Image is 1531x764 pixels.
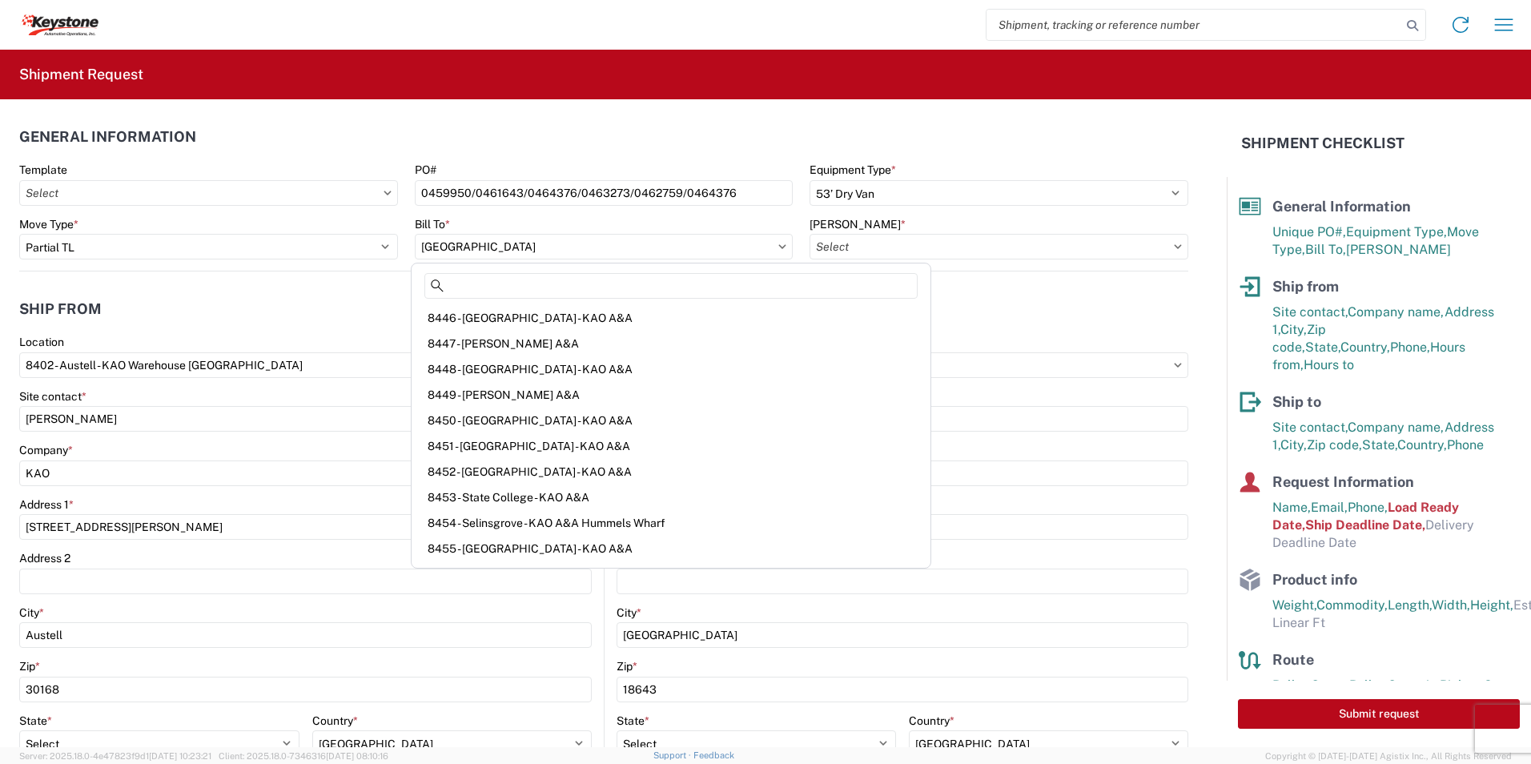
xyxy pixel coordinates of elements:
input: Select [810,234,1188,259]
span: Company name, [1348,420,1445,435]
div: 8457 - [GEOGRAPHIC_DATA] - KAO A&A [415,561,927,587]
div: 8448 - [GEOGRAPHIC_DATA] - KAO A&A [415,356,927,382]
span: [DATE] 08:10:16 [326,751,388,761]
span: Client: 2025.18.0-7346316 [219,751,388,761]
span: Unique PO#, [1272,224,1346,239]
span: Bill To, [1305,242,1346,257]
span: Pallet Count, [1272,678,1349,693]
span: General Information [1272,198,1411,215]
span: Product info [1272,571,1357,588]
span: Server: 2025.18.0-4e47823f9d1 [19,751,211,761]
span: State, [1305,340,1340,355]
span: Equipment Type, [1346,224,1447,239]
a: Feedback [693,750,734,760]
label: Template [19,163,67,177]
span: Copyright © [DATE]-[DATE] Agistix Inc., All Rights Reserved [1265,749,1512,763]
div: 8451 - [GEOGRAPHIC_DATA] - KAO A&A [415,433,927,459]
span: Company name, [1348,304,1445,320]
span: Country, [1340,340,1390,355]
label: Bill To [415,217,450,231]
label: Location [19,335,64,349]
span: Height, [1470,597,1513,613]
span: Phone, [1390,340,1430,355]
button: Submit request [1238,699,1520,729]
label: Zip [617,659,637,674]
span: Request Information [1272,473,1414,490]
div: 8450 - [GEOGRAPHIC_DATA] - KAO A&A [415,408,927,433]
label: Move Type [19,217,78,231]
span: Route [1272,651,1314,668]
h2: Ship from [19,301,102,317]
div: 8453 - State College - KAO A&A [415,485,927,510]
h2: Shipment Checklist [1241,134,1404,153]
label: Zip [19,659,40,674]
label: [PERSON_NAME] [810,217,906,231]
span: [DATE] 10:23:21 [149,751,211,761]
span: Hours to [1304,357,1354,372]
div: 8447 - [PERSON_NAME] A&A [415,331,927,356]
h2: General Information [19,129,196,145]
label: Company [19,443,73,457]
label: PO# [415,163,436,177]
input: Select [19,352,592,378]
label: Address 1 [19,497,74,512]
span: Site contact, [1272,420,1348,435]
span: City, [1280,437,1307,452]
label: Equipment Type [810,163,896,177]
div: 8455 - [GEOGRAPHIC_DATA] - KAO A&A [415,536,927,561]
span: Length, [1388,597,1432,613]
span: Commodity, [1316,597,1388,613]
div: 8454 - Selinsgrove - KAO A&A Hummels Wharf [415,510,927,536]
span: Site contact, [1272,304,1348,320]
span: Country, [1397,437,1447,452]
span: Pallet Count in Pickup Stops equals Pallet Count in delivery stops [1272,678,1519,710]
span: Name, [1272,500,1311,515]
label: Site contact [19,389,86,404]
span: Phone, [1348,500,1388,515]
span: Zip code, [1307,437,1362,452]
span: Phone [1447,437,1484,452]
div: 8452 - [GEOGRAPHIC_DATA] - KAO A&A [415,459,927,485]
label: City [617,605,641,620]
input: Select [19,180,398,206]
span: Width, [1432,597,1470,613]
label: Country [312,714,358,728]
span: Ship Deadline Date, [1305,517,1425,533]
h2: Shipment Request [19,65,143,84]
span: City, [1280,322,1307,337]
span: Ship from [1272,278,1339,295]
div: 8449 - [PERSON_NAME] A&A [415,382,927,408]
input: Select [415,234,794,259]
label: Address 2 [19,551,70,565]
label: State [617,714,649,728]
span: [PERSON_NAME] [1346,242,1451,257]
span: State, [1362,437,1397,452]
label: State [19,714,52,728]
div: 8446 - [GEOGRAPHIC_DATA] - KAO A&A [415,305,927,331]
span: Ship to [1272,393,1321,410]
span: Weight, [1272,597,1316,613]
label: City [19,605,44,620]
a: Support [653,750,693,760]
span: Email, [1311,500,1348,515]
label: Country [909,714,954,728]
input: Shipment, tracking or reference number [987,10,1401,40]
